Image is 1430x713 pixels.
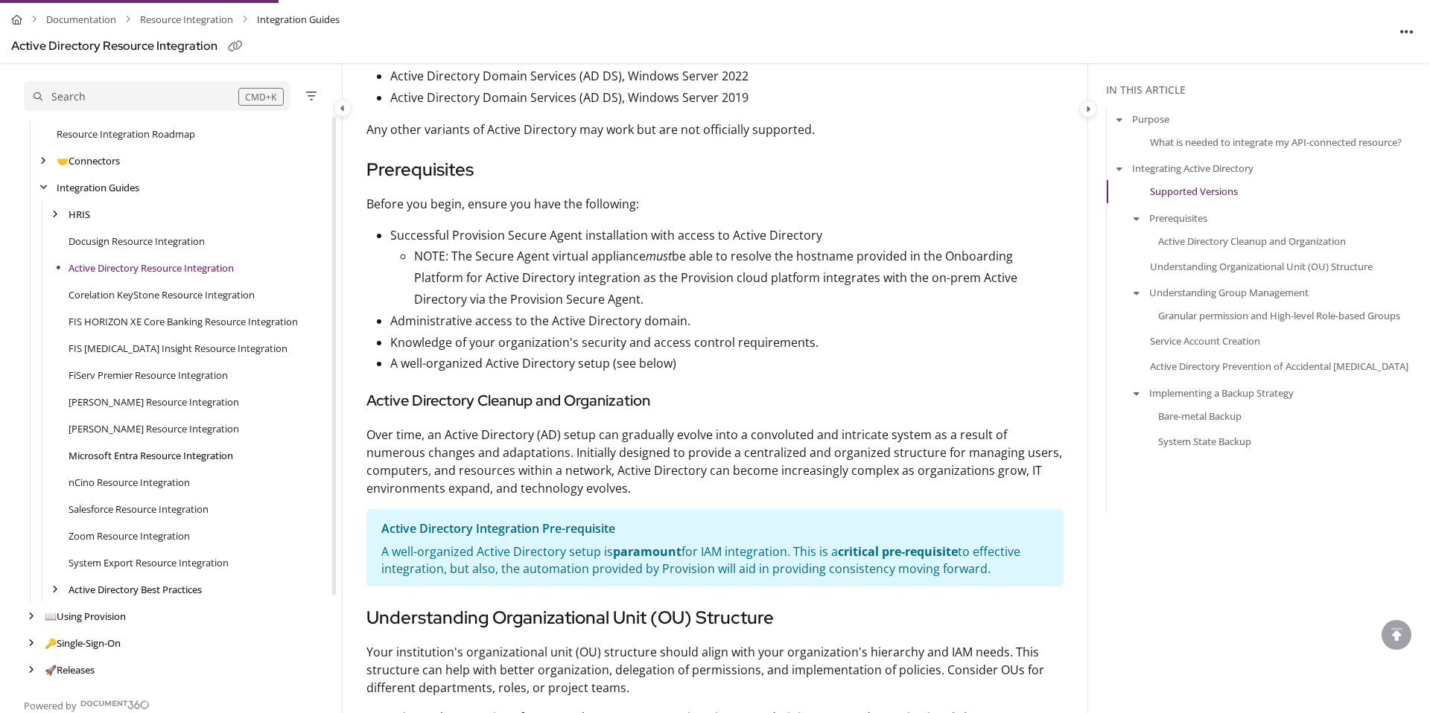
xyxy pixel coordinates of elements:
[48,583,63,597] div: arrow
[24,698,77,713] span: Powered by
[1132,112,1169,127] a: Purpose
[390,87,1064,109] p: Active Directory Domain Services (AD DS), Windows Server 2019
[390,310,1064,332] p: Administrative access to the Active Directory domain.
[24,695,150,713] a: Powered by Document360 - opens in a new tab
[24,663,39,677] div: arrow
[390,65,1064,87] p: Active Directory Domain Services (AD DS), Windows Server 2022
[69,475,190,490] a: nCino Resource Integration
[46,9,116,31] a: Documentation
[69,234,205,249] a: Docusign Resource Integration
[11,9,22,31] a: Home
[366,195,1064,213] p: Before you begin, ensure you have the following:
[1113,111,1126,127] button: arrow
[1149,385,1294,400] a: Implementing a Backup Strategy
[11,36,217,57] div: Active Directory Resource Integration
[45,636,57,650] span: 🔑
[69,528,190,543] a: Zoom Resource Integration
[1395,19,1419,43] button: Article more options
[1382,620,1411,650] div: scroll to top
[69,448,233,463] a: Microsoft Entra Resource Integration
[69,421,239,436] a: Jack Henry Symitar Resource Integration
[366,156,1064,183] h3: Prerequisites
[36,154,51,168] div: arrow
[24,610,39,624] div: arrow
[45,663,57,677] span: 🚀
[57,180,139,195] a: Integration Guides
[1150,135,1402,150] a: What is needed to integrate my API-connected resource?
[1079,100,1097,118] button: Category toggle
[48,208,63,222] div: arrow
[140,9,233,31] a: Resource Integration
[69,341,287,356] a: FIS IBS Insight Resource Integration
[69,368,228,383] a: FiServ Premier Resource Integration
[1130,209,1143,226] button: arrow
[1130,284,1143,301] button: arrow
[1158,408,1242,423] a: Bare-metal Backup
[1132,161,1253,176] a: Integrating Active Directory
[45,609,126,624] a: Using Provision
[1158,233,1346,248] a: Active Directory Cleanup and Organization
[1130,384,1143,400] button: arrow
[1150,184,1238,199] a: Supported Versions
[1150,359,1408,374] a: Active Directory Prevention of Accidental [MEDICAL_DATA]
[24,81,290,111] button: Search
[390,332,1064,354] p: Knowledge of your organization's security and access control requirements.
[45,610,57,623] span: 📖
[69,502,209,517] a: Salesforce Resource Integration
[1158,308,1400,323] a: Granular permission and High-level Role-based Groups
[414,246,1064,310] p: NOTE: The Secure Agent virtual appliance be able to resolve the hostname provided in the Onboardi...
[69,287,255,302] a: Corelation KeyStone Resource Integration
[613,543,681,560] strong: paramount
[69,207,90,222] a: HRIS
[366,604,1064,631] h3: Understanding Organizational Unit (OU) Structure
[80,700,150,709] img: Document360
[36,181,51,195] div: arrow
[302,87,320,105] button: Filter
[366,426,1064,497] p: Over time, an Active Directory (AD) setup can gradually evolve into a convoluted and intricate sy...
[45,662,95,677] a: Releases
[57,154,69,167] span: 🤝
[1150,333,1260,348] a: Service Account Creation
[366,643,1064,697] p: Your institution's organizational unit (OU) structure should align with your organization's hiera...
[1158,434,1251,449] a: System State Backup
[45,636,121,650] a: Single-Sign-On
[646,248,672,264] em: must
[57,127,195,141] a: Resource Integration Roadmap
[238,88,284,106] div: CMD+K
[366,121,1064,138] p: Any other variants of Active Directory may work but are not officially supported.
[24,636,39,650] div: arrow
[390,225,1064,246] p: Successful Provision Secure Agent installation with access to Active Directory
[366,389,1064,414] h4: Active Directory Cleanup and Organization
[1113,160,1126,176] button: arrow
[223,35,247,59] button: Copy link of
[257,9,340,31] span: Integration Guides
[838,543,958,560] strong: critical pre-requisite
[1106,82,1424,98] div: In this article
[69,314,298,329] a: FIS HORIZON XE Core Banking Resource Integration
[69,555,229,570] a: System Export Resource Integration
[381,543,1049,578] p: A well-organized Active Directory setup is for IAM integration. This is a to effective integratio...
[69,582,202,597] a: Active Directory Best Practices
[334,99,352,117] button: Category toggle
[51,89,86,105] div: Search
[1150,259,1373,274] a: Understanding Organizational Unit (OU) Structure
[381,518,1049,540] p: Active Directory Integration Pre-requisite
[1149,285,1309,300] a: Understanding Group Management
[390,353,1064,374] p: A well-organized Active Directory setup (see below)
[57,153,120,168] a: Connectors
[1149,210,1207,225] a: Prerequisites
[69,394,239,409] a: Jack Henry SilverLake Resource Integration
[69,260,234,275] a: Active Directory Resource Integration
